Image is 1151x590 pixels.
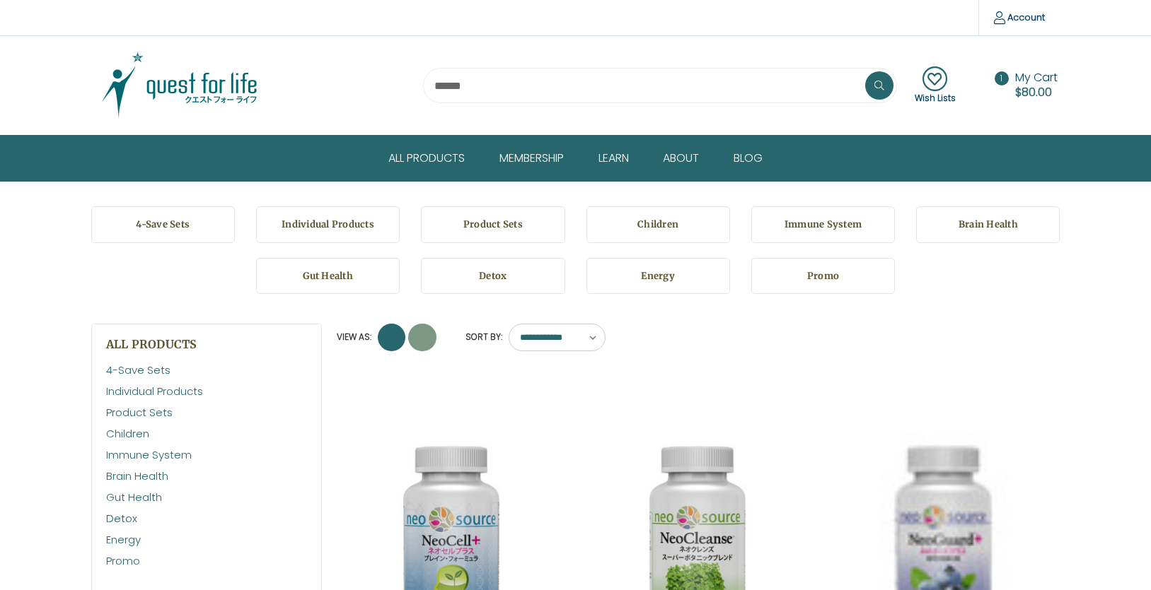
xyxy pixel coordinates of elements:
a: Learn [588,136,653,181]
h5: Children [598,218,719,232]
a: All Products [378,136,489,181]
a: Promo [751,258,895,295]
label: Sort By: [458,326,502,348]
a: 4-Save Sets [91,206,235,243]
img: Quest Group [91,50,268,121]
a: Energy [106,529,308,550]
a: Immune System [751,206,895,243]
a: 4-Save Sets [106,360,308,381]
h5: Individual Products [267,218,388,232]
a: Product Sets [106,402,308,423]
a: Detox [106,508,308,529]
h5: Product Sets [432,218,553,232]
span: 1 [995,71,1009,85]
h5: Promo [763,269,884,283]
a: About [652,136,723,181]
h5: All Products [106,338,308,350]
span: $80.00 [1015,84,1052,100]
a: Detox [421,258,565,295]
a: Brain Health [106,466,308,487]
a: Children [586,206,730,243]
h5: 4-Save Sets [103,218,224,232]
a: Energy [586,258,730,295]
a: Brain Health [916,206,1060,243]
span: View as: [337,331,371,343]
a: Product Sets [421,206,565,243]
a: Immune System [106,444,308,466]
a: Individual Products [256,206,400,243]
h5: Brain Health [927,218,1048,232]
span: My Cart [1015,69,1058,85]
a: Promo [106,550,308,572]
a: Blog [723,136,773,181]
h5: Gut Health [267,269,388,283]
h5: Energy [598,269,719,283]
a: Cart with 0 items [1015,69,1060,100]
h5: Immune System [763,218,884,232]
a: Children [106,423,308,444]
a: Gut Health [256,258,400,295]
a: Membership [489,136,588,181]
a: Individual Products [106,381,308,402]
a: Wish Lists [915,66,956,105]
a: Gut Health [106,487,308,508]
h5: Detox [432,269,553,283]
